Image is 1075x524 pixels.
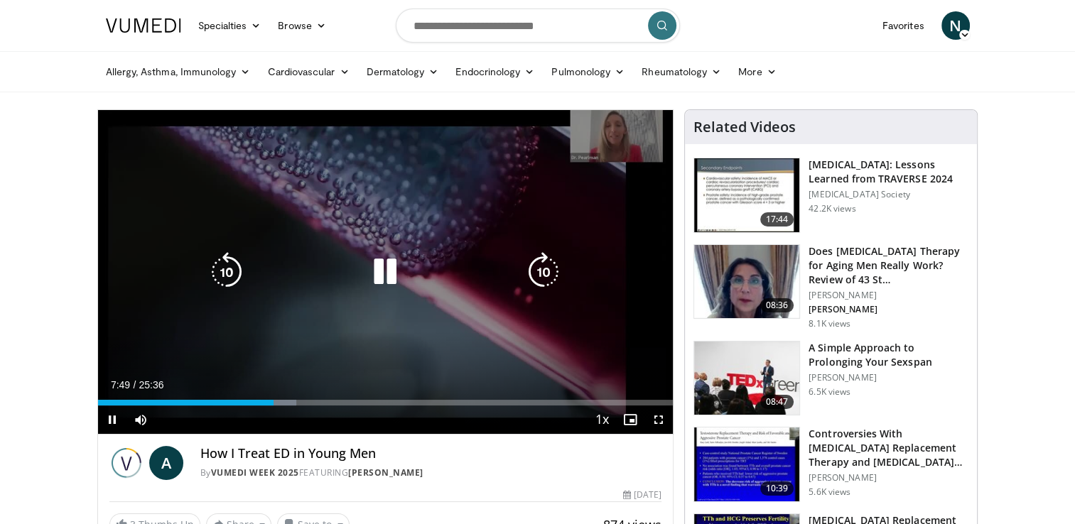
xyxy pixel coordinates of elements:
img: 418933e4-fe1c-4c2e-be56-3ce3ec8efa3b.150x105_q85_crop-smart_upscale.jpg [694,427,799,501]
p: [MEDICAL_DATA] Society [809,189,968,200]
span: 10:39 [760,481,794,496]
a: N [941,11,970,40]
h4: Related Videos [693,119,796,136]
a: 17:44 [MEDICAL_DATA]: Lessons Learned from TRAVERSE 2024 [MEDICAL_DATA] Society 42.2K views [693,158,968,233]
a: Dermatology [358,58,448,86]
video-js: Video Player [98,110,674,435]
span: 17:44 [760,212,794,226]
a: Rheumatology [633,58,730,86]
button: Fullscreen [644,405,673,434]
span: 25:36 [139,379,163,391]
a: [PERSON_NAME] [348,466,423,479]
button: Enable picture-in-picture mode [616,405,644,434]
a: A [149,446,183,480]
p: 5.6K views [809,486,850,498]
h3: Controversies With [MEDICAL_DATA] Replacement Therapy and [MEDICAL_DATA] Can… [809,427,968,469]
p: 42.2K views [809,203,855,214]
span: 7:49 [111,379,130,391]
button: Pause [98,405,126,434]
a: More [730,58,784,86]
p: 8.1K views [809,318,850,329]
h3: A Simple Approach to Prolonging Your Sexspan [809,341,968,369]
img: 4d4bce34-7cbb-4531-8d0c-5308a71d9d6c.150x105_q85_crop-smart_upscale.jpg [694,245,799,319]
span: 08:36 [760,298,794,312]
div: By FEATURING [200,466,662,479]
a: Specialties [190,11,270,40]
img: c4bd4661-e278-4c34-863c-57c104f39734.150x105_q85_crop-smart_upscale.jpg [694,342,799,415]
h4: How I Treat ED in Young Men [200,446,662,462]
p: [PERSON_NAME] [809,372,968,383]
div: Progress Bar [98,400,674,405]
button: Mute [126,405,155,434]
p: [PERSON_NAME] [809,304,968,315]
span: 08:47 [760,395,794,409]
a: Endocrinology [447,58,543,86]
p: [PERSON_NAME] [809,472,968,484]
a: Browse [269,11,335,40]
a: Favorites [874,11,933,40]
img: Vumedi Week 2025 [109,446,144,480]
input: Search topics, interventions [396,9,680,43]
img: VuMedi Logo [106,18,181,33]
a: 08:47 A Simple Approach to Prolonging Your Sexspan [PERSON_NAME] 6.5K views [693,341,968,416]
a: Vumedi Week 2025 [211,466,299,479]
img: 1317c62a-2f0d-4360-bee0-b1bff80fed3c.150x105_q85_crop-smart_upscale.jpg [694,158,799,232]
div: [DATE] [623,488,661,501]
a: 08:36 Does [MEDICAL_DATA] Therapy for Aging Men Really Work? Review of 43 St… [PERSON_NAME] [PERS... [693,244,968,329]
h3: Does [MEDICAL_DATA] Therapy for Aging Men Really Work? Review of 43 St… [809,244,968,287]
p: [PERSON_NAME] [809,290,968,301]
a: Allergy, Asthma, Immunology [97,58,259,86]
p: 6.5K views [809,386,850,398]
h3: [MEDICAL_DATA]: Lessons Learned from TRAVERSE 2024 [809,158,968,186]
span: / [134,379,136,391]
a: Pulmonology [543,58,633,86]
a: Cardiovascular [259,58,357,86]
button: Playback Rate [588,405,616,434]
a: 10:39 Controversies With [MEDICAL_DATA] Replacement Therapy and [MEDICAL_DATA] Can… [PERSON_NAME]... [693,427,968,502]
